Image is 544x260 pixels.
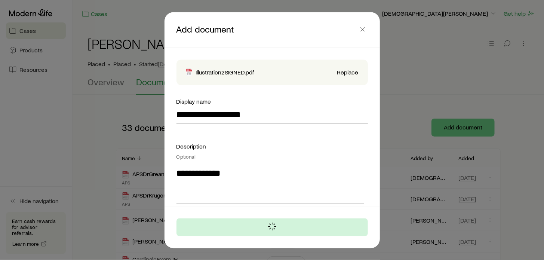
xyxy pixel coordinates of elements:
div: Description [176,142,368,160]
button: Replace [337,69,359,76]
p: Illustration2SIGNED.pdf [196,68,254,76]
div: Optional [176,154,368,160]
div: Display name [176,97,368,106]
p: Add document [176,24,357,35]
